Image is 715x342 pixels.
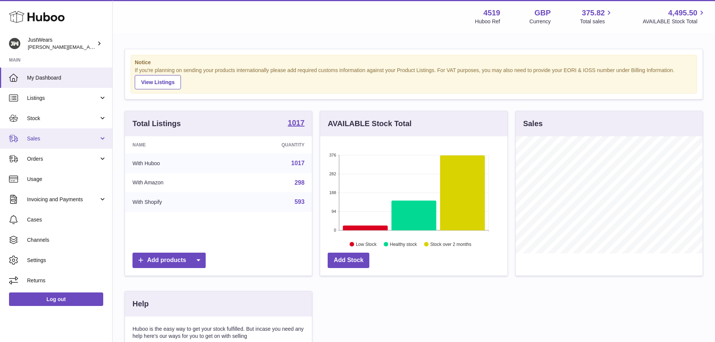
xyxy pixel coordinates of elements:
span: Stock [27,115,99,122]
span: Cases [27,216,107,223]
span: My Dashboard [27,74,107,81]
td: With Shopify [125,192,227,212]
span: Sales [27,135,99,142]
text: 0 [334,228,336,232]
strong: 4519 [483,8,500,18]
text: Healthy stock [390,241,417,247]
span: Total sales [580,18,613,25]
span: Orders [27,155,99,163]
a: 298 [295,179,305,186]
td: With Huboo [125,154,227,173]
span: 375.82 [582,8,605,18]
a: 4,495.50 AVAILABLE Stock Total [643,8,706,25]
a: 375.82 Total sales [580,8,613,25]
span: Usage [27,176,107,183]
span: Invoicing and Payments [27,196,99,203]
span: [PERSON_NAME][EMAIL_ADDRESS][DOMAIN_NAME] [28,44,151,50]
strong: GBP [534,8,551,18]
a: 593 [295,199,305,205]
strong: Notice [135,59,693,66]
a: 1017 [291,160,305,166]
span: Channels [27,237,107,244]
span: Listings [27,95,99,102]
th: Name [125,136,227,154]
span: Settings [27,257,107,264]
div: Currency [530,18,551,25]
h3: Help [132,299,149,309]
text: Stock over 2 months [431,241,471,247]
text: Low Stock [356,241,377,247]
img: josh@just-wears.com [9,38,20,49]
a: Log out [9,292,103,306]
span: AVAILABLE Stock Total [643,18,706,25]
div: If you're planning on sending your products internationally please add required customs informati... [135,67,693,89]
text: 282 [329,172,336,176]
strong: 1017 [288,119,305,127]
span: 4,495.50 [668,8,697,18]
td: With Amazon [125,173,227,193]
a: Add products [132,253,206,268]
h3: Total Listings [132,119,181,129]
text: 94 [332,209,336,214]
th: Quantity [227,136,312,154]
div: Huboo Ref [475,18,500,25]
a: Add Stock [328,253,369,268]
h3: Sales [523,119,543,129]
h3: AVAILABLE Stock Total [328,119,411,129]
span: Returns [27,277,107,284]
a: 1017 [288,119,305,128]
a: View Listings [135,75,181,89]
p: Huboo is the easy way to get your stock fulfilled. But incase you need any help here's our ways f... [132,325,304,340]
text: 376 [329,153,336,157]
div: JustWears [28,36,95,51]
text: 188 [329,190,336,195]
